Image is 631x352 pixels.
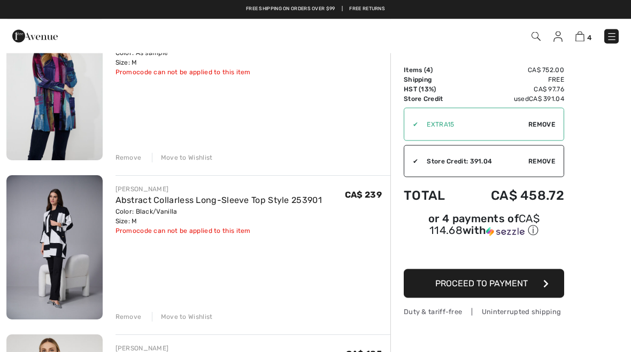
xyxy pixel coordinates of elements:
[404,84,461,94] td: HST (13%)
[575,30,591,43] a: 4
[528,120,555,129] span: Remove
[461,75,564,84] td: Free
[404,94,461,104] td: Store Credit
[152,312,213,322] div: Move to Wishlist
[6,17,103,161] img: Open-front Relaxed Fit Cardigan Style 34002
[6,176,103,319] img: Abstract Collarless Long-Sleeve Top Style 253901
[342,5,343,13] span: |
[116,226,322,236] div: Promocode can not be applied to this item
[553,32,563,42] img: My Info
[461,84,564,94] td: CA$ 97.76
[404,75,461,84] td: Shipping
[246,5,335,13] a: Free shipping on orders over $99
[116,185,322,194] div: [PERSON_NAME]
[606,32,617,42] img: Menu
[461,94,564,104] td: used
[116,195,322,206] a: Abstract Collarless Long-Sleeve Top Style 253901
[116,207,322,226] div: Color: Black/Vanilla Size: M
[404,241,564,265] iframe: PayPal-paypal
[404,269,564,298] button: Proceed to Payment
[486,227,525,237] img: Sezzle
[152,153,213,163] div: Move to Wishlist
[404,214,564,238] div: or 4 payments of with
[529,95,564,103] span: CA$ 391.04
[404,214,564,241] div: or 4 payments ofCA$ 114.68withSezzle Click to learn more about Sezzle
[404,65,461,75] td: Items ( )
[404,307,564,317] div: Duty & tariff-free | Uninterrupted shipping
[426,66,430,74] span: 4
[349,5,385,13] a: Free Returns
[116,153,142,163] div: Remove
[116,68,304,77] div: Promocode can not be applied to this item
[461,177,564,214] td: CA$ 458.72
[429,212,540,237] span: CA$ 114.68
[528,157,555,166] span: Remove
[532,32,541,41] img: Search
[587,34,591,42] span: 4
[116,49,304,68] div: Color: As sample Size: M
[116,312,142,322] div: Remove
[404,177,461,214] td: Total
[12,26,58,47] img: 1ère Avenue
[418,157,528,166] div: Store Credit: 391.04
[404,120,418,129] div: ✔
[404,157,418,166] div: ✔
[435,278,528,288] span: Proceed to Payment
[12,30,58,41] a: 1ère Avenue
[575,32,584,42] img: Shopping Bag
[345,190,382,200] span: CA$ 239
[461,65,564,75] td: CA$ 752.00
[418,108,528,140] input: Promo code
